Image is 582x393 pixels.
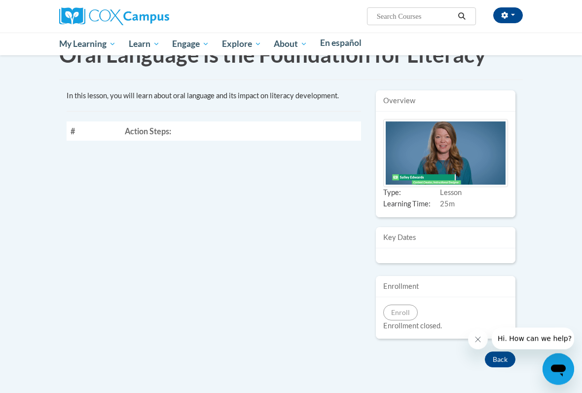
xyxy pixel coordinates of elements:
[59,11,169,20] a: Cox Campus
[67,91,361,102] div: In this lesson, you will learn about oral language and its impact on literacy development.
[376,91,515,112] div: Overview
[455,10,470,22] button: Search
[222,38,261,50] span: Explore
[121,122,361,141] th: Action Steps:
[129,38,160,50] span: Learn
[216,33,268,55] a: Explore
[440,189,462,197] span: Lesson
[52,33,530,55] div: Main menu
[59,7,169,25] img: Cox Campus
[383,199,440,210] span: Learning Time:
[376,276,515,298] div: Enrollment
[67,122,121,141] th: #
[274,38,307,50] span: About
[268,33,314,55] a: About
[440,200,455,208] span: 25m
[492,328,574,350] iframe: Message from company
[458,13,467,20] i: 
[485,352,515,368] button: Back
[376,10,455,22] input: Search Courses
[383,322,442,330] span: Enrollment closed.
[59,38,116,50] span: My Learning
[166,33,216,55] a: Engage
[53,33,122,55] a: My Learning
[493,7,523,23] button: Account Settings
[383,305,418,321] button: Enroll
[383,188,440,199] span: Type:
[543,354,574,385] iframe: Button to launch messaging window
[376,228,515,249] div: Key Dates
[320,38,362,48] span: En español
[383,119,508,188] img: Image of Course
[172,38,209,50] span: Engage
[122,33,166,55] a: Learn
[468,330,488,350] iframe: Close message
[314,33,368,53] a: En español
